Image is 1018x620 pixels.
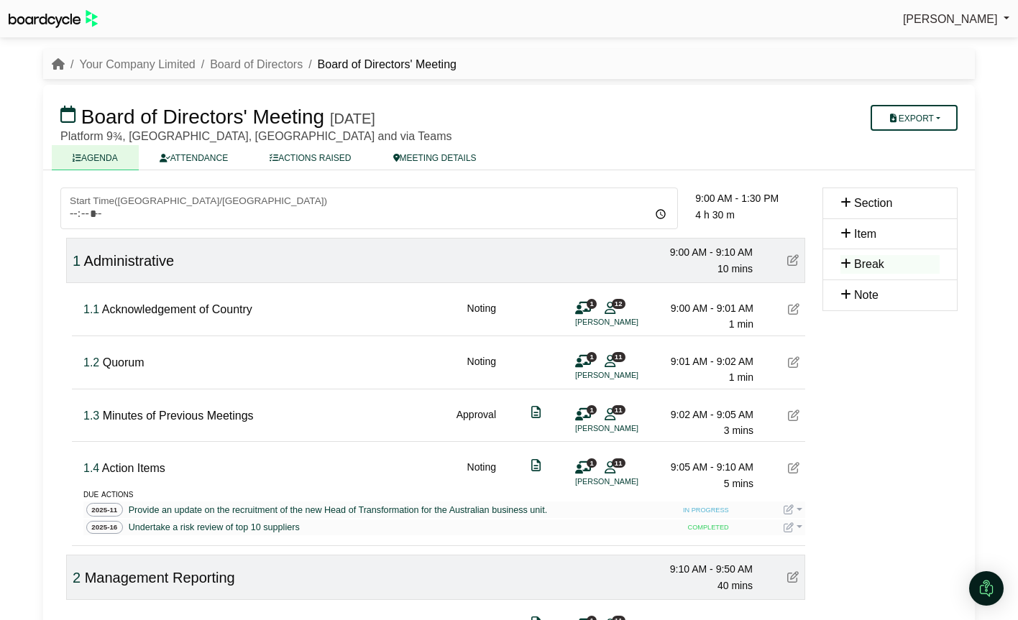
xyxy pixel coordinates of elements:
[467,300,496,333] div: Noting
[126,520,303,535] a: Undertake a risk review of top 10 suppliers
[467,459,496,491] div: Noting
[103,356,145,369] span: Quorum
[303,55,457,74] li: Board of Directors' Meeting
[126,503,550,517] a: Provide an update on the recruitment of the new Head of Transformation for the Australian busines...
[854,197,892,209] span: Section
[653,459,753,475] div: 9:05 AM - 9:10 AM
[679,505,733,517] span: IN PROGRESS
[612,405,625,415] span: 11
[695,190,805,206] div: 9:00 AM - 1:30 PM
[83,462,99,474] span: Click to fine tune number
[52,145,139,170] a: AGENDA
[717,263,753,274] span: 10 mins
[903,13,998,25] span: [PERSON_NAME]
[587,458,597,468] span: 1
[249,145,372,170] a: ACTIONS RAISED
[969,571,1004,606] div: Open Intercom Messenger
[587,352,597,361] span: 1
[210,58,303,70] a: Board of Directors
[652,561,753,577] div: 9:10 AM - 9:50 AM
[871,105,958,131] button: Export
[612,352,625,361] span: 11
[653,300,753,316] div: 9:00 AM - 9:01 AM
[575,422,683,435] li: [PERSON_NAME]
[83,303,99,315] span: Click to fine tune number
[102,462,165,474] span: Action Items
[330,110,375,127] div: [DATE]
[103,410,254,422] span: Minutes of Previous Meetings
[854,258,884,270] span: Break
[724,425,753,436] span: 3 mins
[81,106,324,128] span: Board of Directors' Meeting
[575,316,683,328] li: [PERSON_NAME]
[60,130,451,142] span: Platform 9¾, [GEOGRAPHIC_DATA], [GEOGRAPHIC_DATA] and via Teams
[653,353,753,369] div: 9:01 AM - 9:02 AM
[86,503,123,517] span: 2025-11
[79,58,195,70] a: Your Company Limited
[84,253,175,269] span: Administrative
[83,356,99,369] span: Click to fine tune number
[575,476,683,488] li: [PERSON_NAME]
[587,299,597,308] span: 1
[729,318,753,330] span: 1 min
[724,478,753,489] span: 5 mins
[372,145,497,170] a: MEETING DETAILS
[73,253,81,269] span: Click to fine tune number
[854,228,876,240] span: Item
[467,353,496,386] div: Noting
[457,407,496,439] div: Approval
[854,289,879,301] span: Note
[73,570,81,586] span: Click to fine tune number
[86,521,123,535] span: 2025-16
[612,299,625,308] span: 12
[695,209,734,221] span: 4 h 30 m
[717,580,753,591] span: 40 mins
[575,369,683,381] li: [PERSON_NAME]
[83,410,99,422] span: Click to fine tune number
[85,570,235,586] span: Management Reporting
[139,145,249,170] a: ATTENDANCE
[684,522,733,534] span: COMPLETED
[9,10,98,28] img: BoardcycleBlackGreen-aaafeed430059cb809a45853b8cf6d952af9d84e6e89e1f1685b34bfd5cb7d64.svg
[612,458,625,468] span: 11
[729,371,753,383] span: 1 min
[102,303,252,315] span: Acknowledgement of Country
[903,10,1009,29] a: [PERSON_NAME]
[83,486,805,501] div: due actions
[52,55,457,74] nav: breadcrumb
[587,405,597,415] span: 1
[652,244,753,260] div: 9:00 AM - 9:10 AM
[653,407,753,422] div: 9:02 AM - 9:05 AM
